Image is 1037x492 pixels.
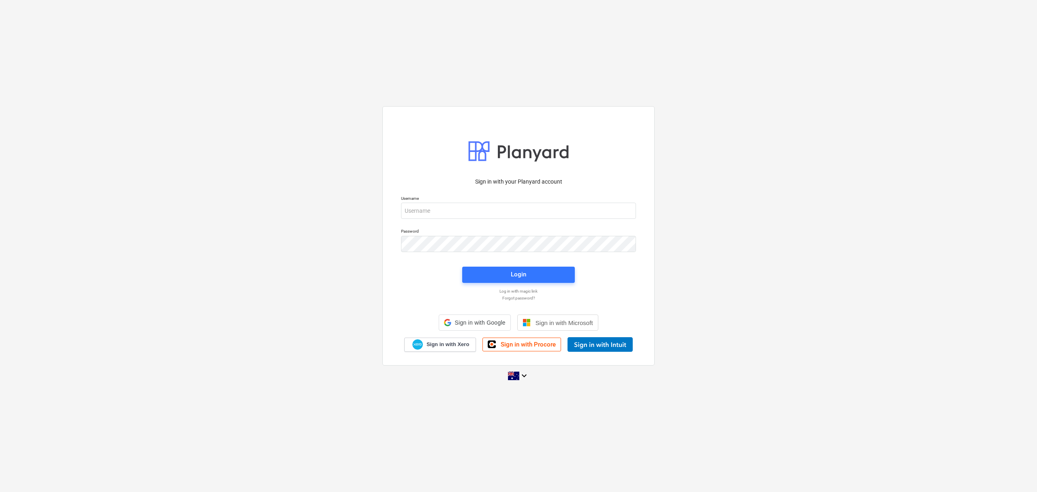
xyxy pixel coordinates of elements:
button: Login [462,267,575,283]
a: Sign in with Procore [482,338,561,351]
span: Sign in with Microsoft [536,319,593,326]
div: Login [511,269,526,280]
span: Sign in with Google [454,319,505,326]
img: Microsoft logo [523,319,531,327]
p: Sign in with your Planyard account [401,178,636,186]
a: Sign in with Xero [404,338,476,352]
a: Log in with magic link [397,289,640,294]
i: keyboard_arrow_down [519,371,529,381]
img: Xero logo [412,339,423,350]
a: Forgot password? [397,295,640,301]
span: Sign in with Procore [501,341,556,348]
span: Sign in with Xero [427,341,469,348]
p: Password [401,229,636,235]
p: Username [401,196,636,203]
div: Sign in with Google [439,314,510,331]
input: Username [401,203,636,219]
